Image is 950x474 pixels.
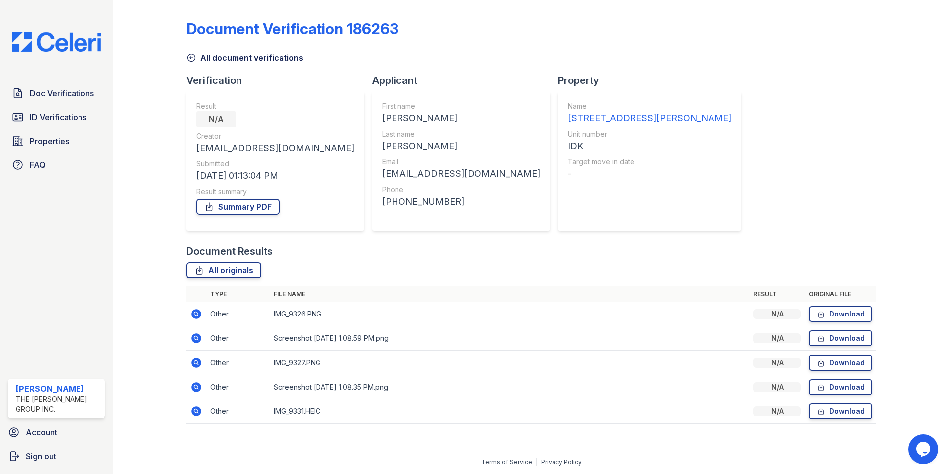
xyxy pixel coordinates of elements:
div: N/A [753,406,801,416]
span: Properties [30,135,69,147]
div: N/A [196,111,236,127]
div: [PERSON_NAME] [382,139,540,153]
div: Result summary [196,187,354,197]
div: [PHONE_NUMBER] [382,195,540,209]
td: Other [206,375,270,399]
div: IDK [568,139,731,153]
img: CE_Logo_Blue-a8612792a0a2168367f1c8372b55b34899dd931a85d93a1a3d3e32e68fde9ad4.png [4,32,109,52]
a: Download [809,403,872,419]
a: FAQ [8,155,105,175]
a: All document verifications [186,52,303,64]
a: Download [809,330,872,346]
div: Document Verification 186263 [186,20,398,38]
td: Other [206,302,270,326]
span: Account [26,426,57,438]
div: N/A [753,333,801,343]
th: Result [749,286,805,302]
div: Applicant [372,74,558,87]
td: Other [206,399,270,424]
div: N/A [753,358,801,368]
div: N/A [753,382,801,392]
a: ID Verifications [8,107,105,127]
td: Screenshot [DATE] 1.08.35 PM.png [270,375,749,399]
span: FAQ [30,159,46,171]
span: Doc Verifications [30,87,94,99]
a: Name [STREET_ADDRESS][PERSON_NAME] [568,101,731,125]
a: Terms of Service [481,458,532,466]
a: Privacy Policy [541,458,582,466]
div: The [PERSON_NAME] Group Inc. [16,395,101,414]
th: Original file [805,286,876,302]
a: Doc Verifications [8,83,105,103]
div: [PERSON_NAME] [382,111,540,125]
a: Download [809,355,872,371]
td: IMG_9326.PNG [270,302,749,326]
a: Download [809,306,872,322]
div: Verification [186,74,372,87]
iframe: chat widget [908,434,940,464]
div: Target move in date [568,157,731,167]
div: [EMAIL_ADDRESS][DOMAIN_NAME] [196,141,354,155]
a: All originals [186,262,261,278]
a: Download [809,379,872,395]
a: Account [4,422,109,442]
div: [STREET_ADDRESS][PERSON_NAME] [568,111,731,125]
td: Screenshot [DATE] 1.08.59 PM.png [270,326,749,351]
div: Submitted [196,159,354,169]
td: Other [206,351,270,375]
td: IMG_9327.PNG [270,351,749,375]
div: Name [568,101,731,111]
a: Properties [8,131,105,151]
div: [PERSON_NAME] [16,383,101,395]
th: File name [270,286,749,302]
a: Sign out [4,446,109,466]
div: Document Results [186,244,273,258]
div: Email [382,157,540,167]
div: Property [558,74,749,87]
div: [DATE] 01:13:04 PM [196,169,354,183]
th: Type [206,286,270,302]
span: ID Verifications [30,111,86,123]
td: IMG_9331.HEIC [270,399,749,424]
div: | [536,458,538,466]
a: Summary PDF [196,199,280,215]
div: Unit number [568,129,731,139]
div: Phone [382,185,540,195]
div: Result [196,101,354,111]
div: Creator [196,131,354,141]
div: N/A [753,309,801,319]
div: - [568,167,731,181]
div: First name [382,101,540,111]
span: Sign out [26,450,56,462]
div: Last name [382,129,540,139]
td: Other [206,326,270,351]
div: [EMAIL_ADDRESS][DOMAIN_NAME] [382,167,540,181]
